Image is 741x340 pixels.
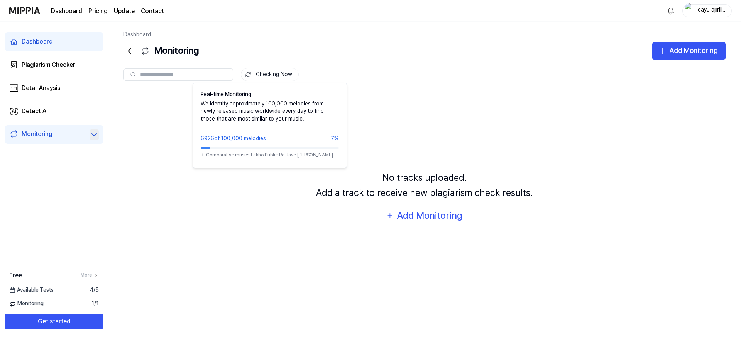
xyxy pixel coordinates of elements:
div: Dashboard [22,37,53,46]
div: Plagiarism Checker [22,60,75,70]
span: 4 / 5 [90,286,99,294]
a: Detail Anaysis [5,79,103,97]
div: 6926 of 100,000 melodies [201,135,266,143]
div: Real-time Monitoring [201,91,339,99]
a: Detect AI [5,102,103,121]
a: Dashboard [51,7,82,16]
span: Available Tests [9,286,54,294]
button: Add Monitoring [381,206,468,225]
div: No tracks uploaded. Add a track to receive new plagiarism check results. [316,170,533,200]
button: Checking Now [241,68,299,81]
div: We identify approximately 100,000 melodies from newly released music worldwide every day to find ... [201,100,339,123]
button: Add Monitoring [652,42,726,60]
div: Monitoring [123,42,199,60]
div: Lakho Public Re Jave [PERSON_NAME] [251,152,339,158]
div: Comparative music: [206,152,249,158]
div: Add Monitoring [396,208,463,223]
span: Free [9,271,22,280]
button: profiledayu aprilian [682,4,732,17]
div: Add Monitoring [669,45,718,56]
button: Get started [5,314,103,329]
a: Monitoring [9,129,86,140]
div: Detail Anaysis [22,83,60,93]
img: profile [685,3,694,19]
div: 7% [331,135,339,143]
a: Plagiarism Checker [5,56,103,74]
span: 1 / 1 [91,300,99,308]
div: Monitoring [22,129,52,140]
a: Dashboard [123,31,151,37]
span: Monitoring [9,300,44,308]
div: dayu aprilian [697,6,727,15]
a: Update [114,7,135,16]
img: 알림 [666,6,675,15]
div: Detect AI [22,107,48,116]
a: More [81,272,99,279]
a: Contact [141,7,164,16]
a: Dashboard [5,32,103,51]
a: Pricing [88,7,108,16]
